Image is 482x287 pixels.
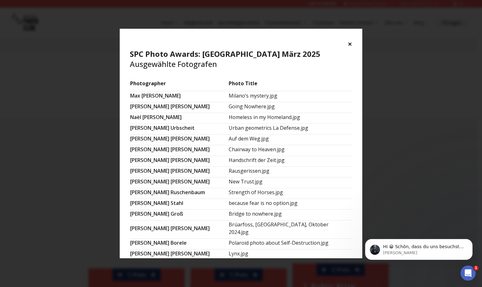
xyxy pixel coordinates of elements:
[130,49,320,59] b: SPC Photo Awards: [GEOGRAPHIC_DATA] März 2025
[228,123,352,134] td: Urban geometrics La Defense.jpg
[130,49,352,69] h4: Ausgewählte Fotografen
[228,188,352,199] td: Strength of Horses.jpg
[130,156,228,166] td: [PERSON_NAME] [PERSON_NAME]
[130,166,228,177] td: [PERSON_NAME] [PERSON_NAME]
[130,249,228,260] td: [PERSON_NAME] [PERSON_NAME]
[228,145,352,156] td: Chairway to Heaven.jpg
[228,102,352,113] td: Going Nowhere.jpg
[130,102,228,113] td: [PERSON_NAME] [PERSON_NAME]
[356,226,482,270] iframe: Intercom notifications Nachricht
[130,220,228,238] td: [PERSON_NAME] [PERSON_NAME]
[130,238,228,249] td: [PERSON_NAME] Borele
[228,91,352,102] td: Milano‘s mystery.jpg
[130,91,228,102] td: Max [PERSON_NAME]
[461,266,476,281] iframe: Intercom live chat
[130,177,228,188] td: [PERSON_NAME] [PERSON_NAME]
[130,199,228,209] td: [PERSON_NAME] Stahl
[228,220,352,238] td: Brúarfoss, [GEOGRAPHIC_DATA], Oktober 2024.jpg
[228,177,352,188] td: New Trust.jpg
[228,166,352,177] td: Rausgerissen.jpg
[228,113,352,123] td: Homeless in my Homeland.jpg
[130,79,228,90] td: Photographer
[228,238,352,249] td: Polaroid photo about Self-Destruction.jpg
[228,134,352,145] td: Auf dem Weg.jpg
[130,145,228,156] td: [PERSON_NAME] [PERSON_NAME]
[348,39,352,49] button: ×
[473,266,479,271] span: 1
[228,209,352,220] td: Bridge to nowhere.jpg
[130,123,228,134] td: [PERSON_NAME] Urbscheit
[228,156,352,166] td: Handschrift der Zeit.jpg
[228,199,352,209] td: because fear is no option.jpg
[130,113,228,123] td: Naël [PERSON_NAME]
[228,79,352,90] td: Photo Title
[228,249,352,260] td: Lynx.jpg
[130,134,228,145] td: [PERSON_NAME] [PERSON_NAME]
[130,188,228,199] td: [PERSON_NAME] Ruschenbaum
[130,209,228,220] td: [PERSON_NAME] Groß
